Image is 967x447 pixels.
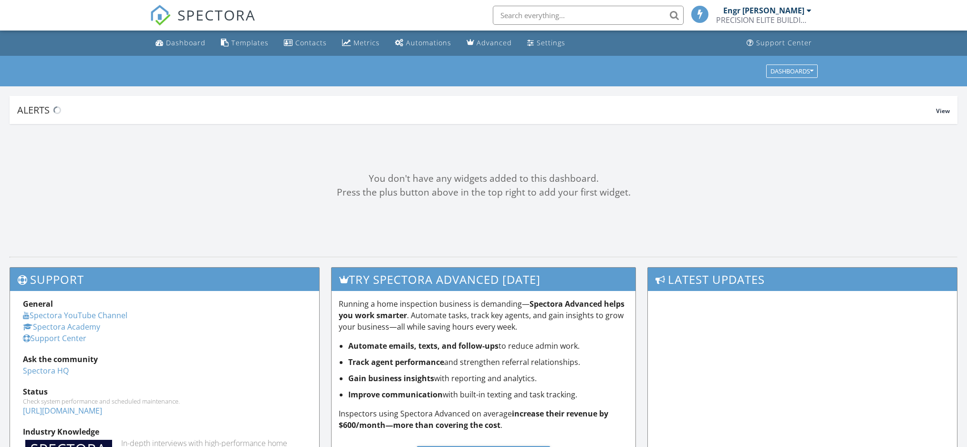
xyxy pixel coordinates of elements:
[23,299,53,309] strong: General
[723,6,804,15] div: Engr [PERSON_NAME]
[477,38,512,47] div: Advanced
[23,397,306,405] div: Check system performance and scheduled maintenance.
[23,322,100,332] a: Spectora Academy
[23,333,86,343] a: Support Center
[23,386,306,397] div: Status
[348,389,443,400] strong: Improve communication
[332,268,635,291] h3: Try spectora advanced [DATE]
[463,34,516,52] a: Advanced
[23,353,306,365] div: Ask the community
[339,408,608,430] strong: increase their revenue by $600/month—more than covering the cost
[339,299,624,321] strong: Spectora Advanced helps you work smarter
[150,5,171,26] img: The Best Home Inspection Software - Spectora
[177,5,256,25] span: SPECTORA
[716,15,811,25] div: PRECISION ELITE BUILDING INSPECTION SERVICES L.L.C
[295,38,327,47] div: Contacts
[493,6,684,25] input: Search everything...
[152,34,209,52] a: Dashboard
[348,389,628,400] li: with built-in texting and task tracking.
[339,298,628,333] p: Running a home inspection business is demanding— . Automate tasks, track key agents, and gain ins...
[348,357,444,367] strong: Track agent performance
[770,68,813,74] div: Dashboards
[338,34,384,52] a: Metrics
[23,310,127,321] a: Spectora YouTube Channel
[166,38,206,47] div: Dashboard
[231,38,269,47] div: Templates
[348,373,628,384] li: with reporting and analytics.
[348,373,434,384] strong: Gain business insights
[936,107,950,115] span: View
[348,340,628,352] li: to reduce admin work.
[280,34,331,52] a: Contacts
[523,34,569,52] a: Settings
[391,34,455,52] a: Automations (Basic)
[537,38,565,47] div: Settings
[756,38,812,47] div: Support Center
[743,34,816,52] a: Support Center
[648,268,957,291] h3: Latest Updates
[10,186,957,199] div: Press the plus button above in the top right to add your first widget.
[354,38,380,47] div: Metrics
[17,104,936,116] div: Alerts
[348,341,499,351] strong: Automate emails, texts, and follow-ups
[23,426,306,437] div: Industry Knowledge
[339,408,628,431] p: Inspectors using Spectora Advanced on average .
[150,13,256,33] a: SPECTORA
[217,34,272,52] a: Templates
[23,405,102,416] a: [URL][DOMAIN_NAME]
[10,172,957,186] div: You don't have any widgets added to this dashboard.
[23,365,69,376] a: Spectora HQ
[10,268,319,291] h3: Support
[406,38,451,47] div: Automations
[766,64,818,78] button: Dashboards
[348,356,628,368] li: and strengthen referral relationships.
